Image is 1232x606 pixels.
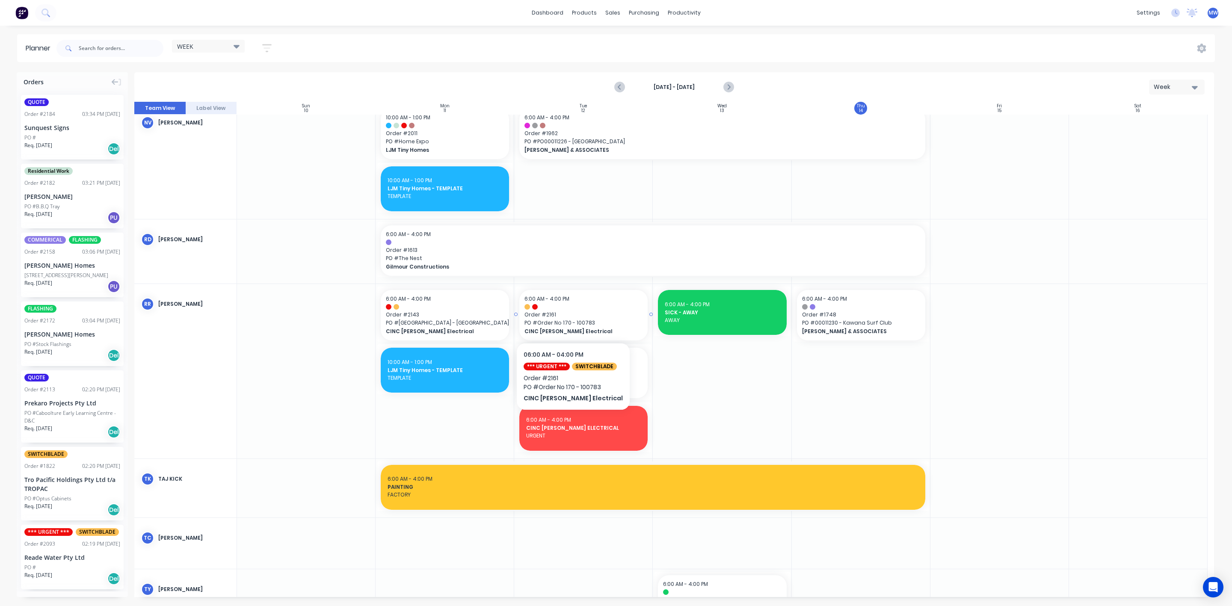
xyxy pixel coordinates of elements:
[665,316,779,324] span: AWAY
[24,305,56,313] span: FLASHING
[24,495,71,503] div: PO #Optus Cabinets
[158,475,230,483] div: Taj Kick
[857,103,865,109] div: Thu
[107,349,120,362] div: Del
[388,192,502,200] span: TEMPLATE
[386,138,504,145] span: PO # Home Expo
[1203,577,1223,597] div: Open Intercom Messenger
[524,138,920,145] span: PO # PO00011226 - [GEOGRAPHIC_DATA]
[302,103,310,109] div: Sun
[24,462,55,470] div: Order # 1822
[1136,109,1140,113] div: 16
[158,236,230,243] div: [PERSON_NAME]
[524,353,569,360] span: 6:00 AM - 4:00 PM
[717,103,727,109] div: Wed
[24,553,120,562] div: Reade Water Pty Ltd
[1208,9,1218,17] span: MW
[524,311,643,319] span: Order # 2161
[24,409,120,425] div: PO #Caboolture Early Learning Centre - D&C
[82,386,120,393] div: 02:20 PM [DATE]
[158,119,230,127] div: [PERSON_NAME]
[1134,103,1141,109] div: Sat
[388,374,502,382] span: TEMPLATE
[24,475,120,493] div: Tro Pacific Holdings Pty Ltd t/a TROPAC
[388,491,918,499] span: FACTORY
[107,280,120,293] div: PU
[625,6,663,19] div: purchasing
[24,110,55,118] div: Order # 2184
[24,98,49,106] span: QUOTE
[177,42,193,51] span: WEEK
[581,109,585,113] div: 12
[107,142,120,155] div: Del
[82,110,120,118] div: 03:34 PM [DATE]
[527,6,568,19] a: dashboard
[24,261,120,270] div: [PERSON_NAME] Homes
[24,179,55,187] div: Order # 2182
[24,348,52,356] span: Req. [DATE]
[107,572,120,585] div: Del
[526,424,641,432] span: CINC [PERSON_NAME] ELECTRICAL
[24,386,55,393] div: Order # 2113
[24,192,120,201] div: [PERSON_NAME]
[24,203,60,210] div: PO #B.B.Q Tray
[386,328,492,335] span: CINC [PERSON_NAME] Electrical
[24,399,120,408] div: Prekaro Projects Pty Ltd
[524,130,920,137] span: Order # 1962
[386,246,920,254] span: Order # 1613
[998,109,1001,113] div: 15
[24,317,55,325] div: Order # 2172
[24,450,68,458] span: SWITCHBLADE
[388,483,918,491] span: PAINTING
[802,311,920,319] span: Order # 1748
[82,462,120,470] div: 02:20 PM [DATE]
[388,185,502,192] span: LJM Tiny Homes - TEMPLATE
[386,263,867,271] span: Gilmour Constructions
[107,211,120,224] div: PU
[601,6,625,19] div: sales
[802,328,909,335] span: [PERSON_NAME] & ASSOCIATES
[141,233,154,246] div: RD
[440,103,450,109] div: Mon
[186,102,237,115] button: Label View
[141,532,154,544] div: TC
[386,254,920,262] span: PO # The Nest
[580,103,587,109] div: Tue
[524,295,569,302] span: 6:00 AM - 4:00 PM
[24,134,36,142] div: PO #
[82,317,120,325] div: 03:04 PM [DATE]
[107,503,120,516] div: Del
[107,426,120,438] div: Del
[79,40,163,57] input: Search for orders...
[24,123,120,132] div: Sunquest Signs
[24,571,52,579] span: Req. [DATE]
[524,385,631,393] span: Intalect Pty Ltd
[158,585,230,593] div: [PERSON_NAME]
[76,528,119,536] span: SWITCHBLADE
[24,564,36,571] div: PO #
[24,503,52,510] span: Req. [DATE]
[134,102,186,115] button: Team View
[1149,80,1205,95] button: Week
[526,432,641,440] span: URGENT
[386,231,431,238] span: 6:00 AM - 4:00 PM
[141,583,154,596] div: TY
[24,340,71,348] div: PO #Stock Flashings
[24,167,73,175] span: Residential Work
[802,319,920,327] span: PO # 00011230 - Kawana Surf Club
[524,146,880,154] span: [PERSON_NAME] & ASSOCIATES
[24,77,44,86] span: Orders
[524,328,631,335] span: CINC [PERSON_NAME] Electrical
[1132,6,1164,19] div: settings
[997,103,1002,109] div: Fri
[386,311,504,319] span: Order # 2143
[141,298,154,310] div: RR
[524,377,643,384] span: PO # [GEOGRAPHIC_DATA] MSSB 4.3
[859,109,863,113] div: 14
[24,279,52,287] span: Req. [DATE]
[24,425,52,432] span: Req. [DATE]
[26,43,55,53] div: Planner
[15,6,28,19] img: Factory
[82,540,120,548] div: 02:19 PM [DATE]
[802,295,847,302] span: 6:00 AM - 4:00 PM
